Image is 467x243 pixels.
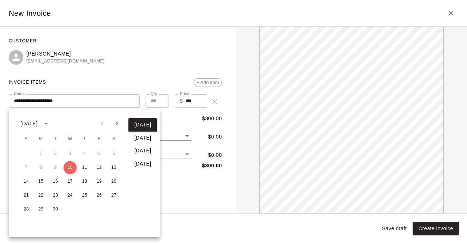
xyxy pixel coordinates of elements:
[20,203,33,216] button: 28
[107,175,120,188] button: 20
[40,117,52,130] button: calendar view is open, switch to year view
[93,175,106,188] button: 19
[20,120,38,128] div: [DATE]
[128,131,157,145] button: [DATE]
[49,175,62,188] button: 16
[107,189,120,202] button: 27
[63,132,77,147] span: Wednesday
[128,118,157,132] button: [DATE]
[78,161,91,174] button: 11
[49,189,62,202] button: 23
[20,175,33,188] button: 14
[128,144,157,157] button: [DATE]
[34,203,47,216] button: 29
[20,189,33,202] button: 21
[109,116,124,131] button: Next month
[63,189,77,202] button: 24
[63,161,77,174] button: 10
[34,132,47,147] span: Monday
[20,132,33,147] span: Sunday
[93,161,106,174] button: 12
[49,203,62,216] button: 30
[78,132,91,147] span: Thursday
[128,157,157,171] button: [DATE]
[34,175,47,188] button: 15
[93,189,106,202] button: 26
[107,132,120,147] span: Saturday
[49,132,62,147] span: Tuesday
[63,175,77,188] button: 17
[93,132,106,147] span: Friday
[34,189,47,202] button: 22
[107,161,120,174] button: 13
[78,189,91,202] button: 25
[78,175,91,188] button: 18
